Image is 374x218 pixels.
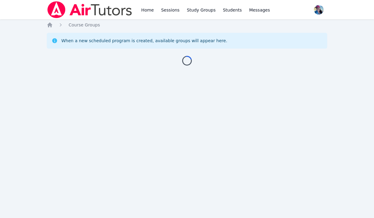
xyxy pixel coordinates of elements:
a: Course Groups [69,22,100,28]
span: Course Groups [69,22,100,27]
div: When a new scheduled program is created, available groups will appear here. [61,38,227,44]
img: Air Tutors [47,1,133,18]
nav: Breadcrumb [47,22,327,28]
span: Messages [249,7,270,13]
